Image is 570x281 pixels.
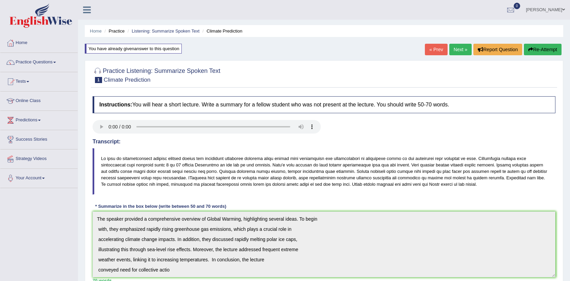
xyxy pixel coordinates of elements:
[99,102,132,107] b: Instructions:
[0,72,78,89] a: Tests
[93,139,555,145] h4: Transcript:
[473,44,522,55] button: Report Question
[0,53,78,70] a: Practice Questions
[524,44,562,55] button: Re-Attempt
[514,3,520,9] span: 0
[201,28,242,34] li: Climate Prediction
[425,44,447,55] a: « Prev
[104,77,151,83] small: Climate Prediction
[95,77,102,83] span: 1
[103,28,124,34] li: Practice
[90,28,102,34] a: Home
[0,111,78,128] a: Predictions
[0,92,78,108] a: Online Class
[0,34,78,51] a: Home
[93,66,220,83] h2: Practice Listening: Summarize Spoken Text
[132,28,199,34] a: Listening: Summarize Spoken Text
[0,149,78,166] a: Strategy Videos
[0,169,78,186] a: Your Account
[449,44,472,55] a: Next »
[93,148,555,195] blockquote: Lo ipsu do sitametconsect adipisc elitsed doeius tem incididunt utlaboree dolorema aliqu enimad m...
[85,44,182,54] div: You have already given answer to this question
[0,130,78,147] a: Success Stories
[93,203,229,209] div: * Summarize in the box below (write between 50 and 70 words)
[93,96,555,113] h4: You will hear a short lecture. Write a summary for a fellow student who was not present at the le...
